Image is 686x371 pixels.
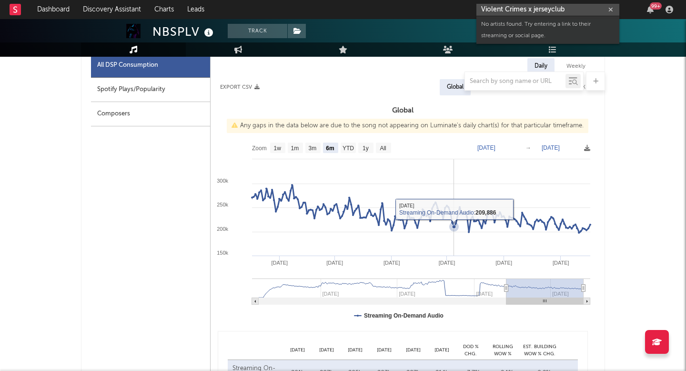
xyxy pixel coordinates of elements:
text: 1w [274,145,282,152]
input: Search by song name or URL [465,78,565,85]
div: All DSP Consumption [97,60,158,71]
text: [DATE] [495,260,512,266]
div: Composers [91,102,210,126]
text: 300k [217,178,228,184]
text: [DATE] [439,260,455,266]
text: 3m [309,145,317,152]
text: 200k [217,226,228,232]
div: [DATE] [427,347,456,354]
div: No artists found. Try entering a link to their streaming or social page. [476,16,619,44]
div: Any gaps in the data below are due to the song not appearing on Luminate's daily chart(s) for tha... [227,119,588,133]
div: Rolling WoW % Chg. [485,343,521,357]
text: 1m [291,145,299,152]
text: YTD [343,145,354,152]
div: [DATE] [399,347,428,354]
text: → [525,144,531,151]
div: DoD % Chg. [456,343,485,357]
div: [DATE] [341,347,370,354]
div: Est. Building WoW % Chg. [521,343,559,357]
div: Weekly [559,58,593,74]
div: [DATE] [312,347,341,354]
text: [DATE] [553,260,569,266]
text: Streaming On-Demand Audio [364,312,444,319]
text: [DATE] [326,260,343,266]
div: Daily [527,58,555,74]
button: Track [228,24,287,38]
text: [DATE] [542,144,560,151]
h3: Global [211,105,595,116]
text: 250k [217,202,228,207]
text: All [380,145,386,152]
text: [DATE] [383,260,400,266]
div: All DSP Consumption [91,53,210,78]
text: 150k [217,250,228,256]
div: 99 + [650,2,662,10]
text: 1y [363,145,369,152]
text: 6m [326,145,334,152]
div: [DATE] [283,347,312,354]
text: [DATE] [272,260,288,266]
text: [DATE] [477,144,495,151]
text: Zoom [252,145,267,152]
div: [DATE] [370,347,399,354]
input: Search for artists [476,4,619,16]
div: NBSPLV [152,24,216,40]
button: 99+ [647,6,654,13]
